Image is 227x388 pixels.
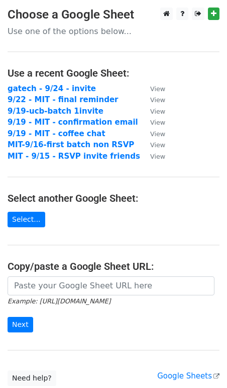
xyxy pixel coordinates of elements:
small: View [150,85,165,93]
a: 9/19-ucb-batch 1invite [8,107,103,116]
a: 9/19 - MIT - coffee chat [8,129,105,138]
h4: Use a recent Google Sheet: [8,67,219,79]
p: Use one of the options below... [8,26,219,37]
small: View [150,141,165,149]
small: View [150,130,165,138]
small: View [150,119,165,126]
a: View [140,118,165,127]
a: 9/22 - MIT - final reminder [8,95,118,104]
a: View [140,84,165,93]
a: View [140,152,165,161]
a: Select... [8,212,45,227]
small: View [150,96,165,104]
a: MIT-9/16-first batch non RSVP [8,140,134,149]
small: View [150,108,165,115]
input: Paste your Google Sheet URL here [8,276,214,295]
a: View [140,129,165,138]
a: View [140,107,165,116]
a: 9/19 - MIT - confirmation email [8,118,138,127]
a: gatech - 9/24 - invite [8,84,96,93]
small: View [150,153,165,160]
a: View [140,95,165,104]
a: Google Sheets [157,371,219,380]
a: MIT - 9/15 - RSVP invite friends [8,152,140,161]
small: Example: [URL][DOMAIN_NAME] [8,297,110,305]
input: Next [8,317,33,332]
h4: Copy/paste a Google Sheet URL: [8,260,219,272]
h4: Select another Google Sheet: [8,192,219,204]
a: View [140,140,165,149]
a: Need help? [8,370,56,386]
h3: Choose a Google Sheet [8,8,219,22]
